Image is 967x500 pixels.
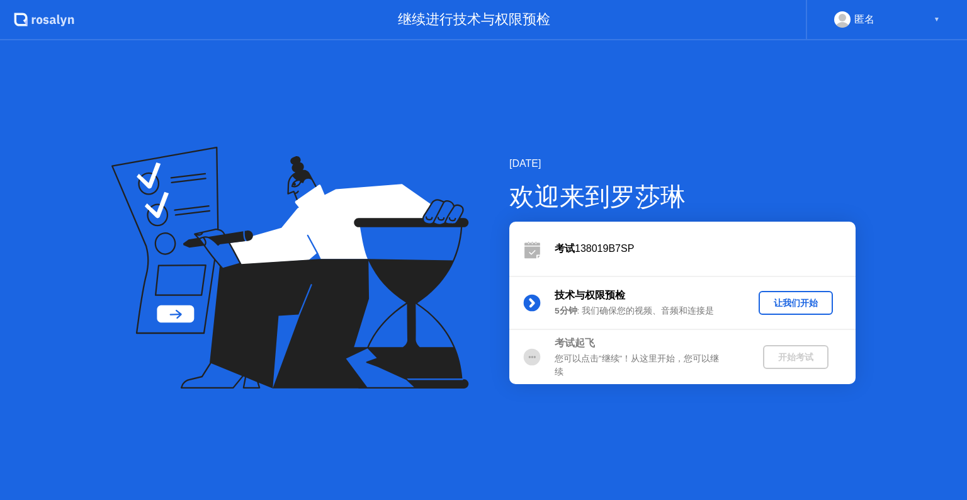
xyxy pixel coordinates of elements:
[555,353,736,378] div: 您可以点击”继续”！从这里开始，您可以继续
[509,156,856,171] div: [DATE]
[555,241,856,256] div: 138019B7SP
[555,290,625,300] b: 技术与权限预检
[555,306,577,315] b: 5分钟
[764,297,828,309] div: 让我们开始
[555,338,595,348] b: 考试起飞
[763,345,828,369] button: 开始考试
[555,305,736,317] div: : 我们确保您的视频、音频和连接是
[934,11,940,28] div: ▼
[759,291,833,315] button: 让我们开始
[768,351,823,363] div: 开始考试
[854,11,874,28] div: 匿名
[509,178,856,215] div: 欢迎来到罗莎琳
[555,243,575,254] b: 考试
